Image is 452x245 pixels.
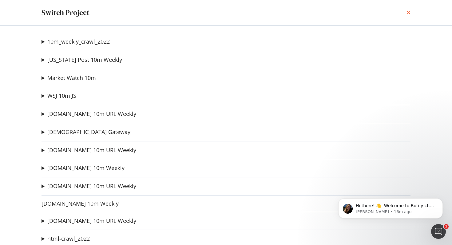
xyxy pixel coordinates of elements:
[444,224,449,229] span: 1
[47,183,136,189] a: [DOMAIN_NAME] 10m URL Weekly
[47,38,110,45] a: 10m_weekly_crawl_2022
[42,74,96,82] summary: Market Watch 10m
[47,218,136,224] a: [DOMAIN_NAME] 10m URL Weekly
[47,75,96,81] a: Market Watch 10m
[42,182,136,190] summary: [DOMAIN_NAME] 10m URL Weekly
[42,235,90,243] summary: html-crawl_2022
[47,147,136,153] a: [DOMAIN_NAME] 10m URL Weekly
[42,110,136,118] summary: [DOMAIN_NAME] 10m URL Weekly
[47,57,122,63] a: [US_STATE] Post 10m Weekly
[42,7,89,18] div: Switch Project
[42,200,119,207] a: [DOMAIN_NAME] 10m Weekly
[47,235,90,242] a: html-crawl_2022
[42,56,122,64] summary: [US_STATE] Post 10m Weekly
[42,92,76,100] summary: WSJ 10m JS
[47,129,130,135] a: [DEMOGRAPHIC_DATA] Gateway
[42,128,130,136] summary: [DEMOGRAPHIC_DATA] Gateway
[47,93,76,99] a: WSJ 10m JS
[47,165,125,171] a: [DOMAIN_NAME] 10m Weekly
[407,7,410,18] div: times
[329,185,452,228] iframe: Intercom notifications message
[42,146,136,154] summary: [DOMAIN_NAME] 10m URL Weekly
[42,217,136,225] summary: [DOMAIN_NAME] 10m URL Weekly
[47,111,136,117] a: [DOMAIN_NAME] 10m URL Weekly
[431,224,446,239] iframe: Intercom live chat
[42,38,110,46] summary: 10m_weekly_crawl_2022
[42,164,125,172] summary: [DOMAIN_NAME] 10m Weekly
